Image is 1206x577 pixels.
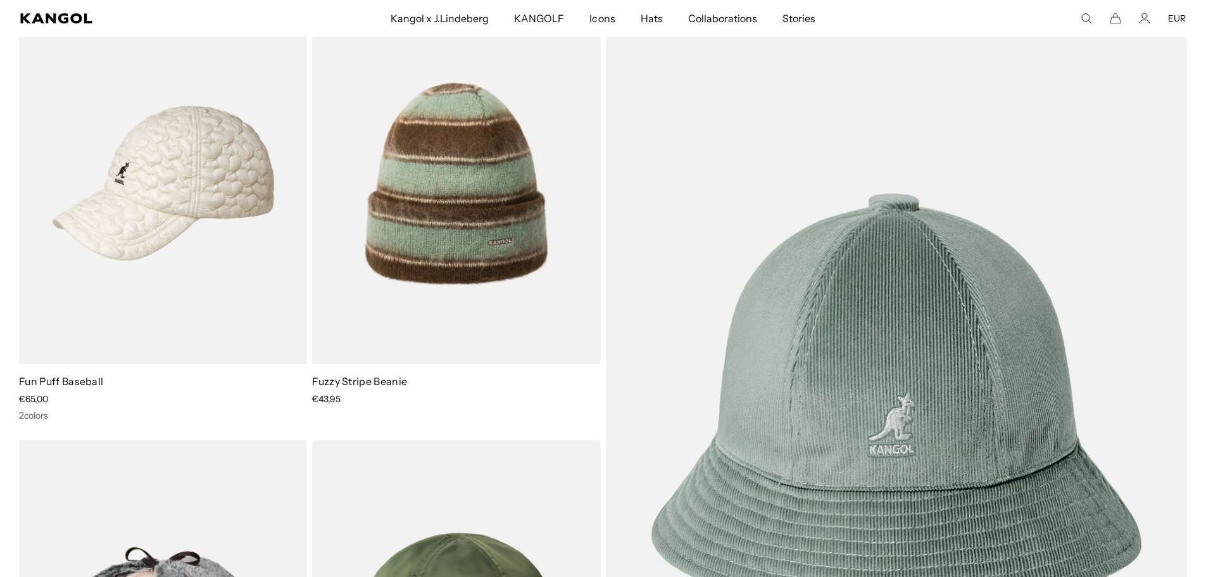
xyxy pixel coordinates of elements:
img: Fuzzy Stripe Beanie [312,3,600,365]
a: Fun Puff Baseball [19,375,103,388]
span: €65,00 [19,393,48,405]
a: Fuzzy Stripe Beanie [312,375,407,388]
div: 2 colors [19,410,307,421]
a: Kangol [20,13,258,23]
button: Cart [1110,13,1121,24]
summary: Search here [1081,13,1092,24]
a: Account [1139,13,1150,24]
button: EUR [1168,13,1186,24]
span: €43,95 [312,393,341,405]
img: Fun Puff Baseball [19,3,307,365]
